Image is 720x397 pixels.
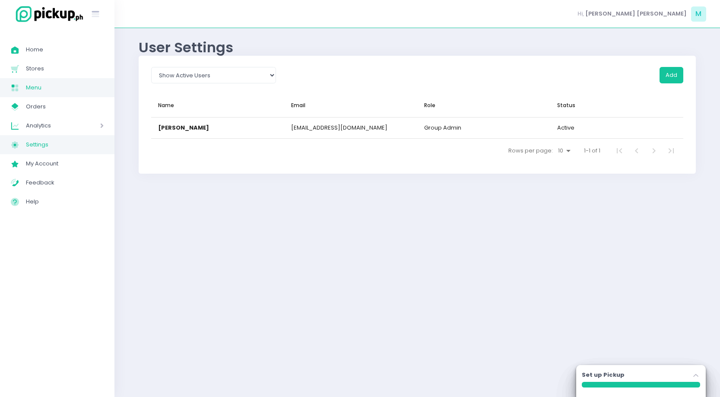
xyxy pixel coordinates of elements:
[26,139,104,150] span: Settings
[26,101,104,112] span: Orders
[584,146,600,155] span: 1-1 of 1
[139,39,696,56] div: User Settings
[291,103,305,108] div: Email
[582,371,625,379] label: Set up Pickup
[11,5,84,23] img: logo
[26,120,76,131] span: Analytics
[158,103,174,108] div: Name
[557,124,574,132] div: Active
[663,142,680,159] button: Last Page
[660,67,683,83] button: Add
[424,103,435,108] div: Role
[555,146,574,156] select: Rows per page:
[26,82,104,93] span: Menu
[26,177,104,188] span: Feedback
[508,146,553,155] span: Rows per page:
[158,124,209,132] div: [PERSON_NAME]
[577,10,584,18] span: Hi,
[585,10,687,18] span: [PERSON_NAME] [PERSON_NAME]
[291,124,387,132] div: [EMAIL_ADDRESS][DOMAIN_NAME]
[611,142,628,159] button: First Page
[691,6,706,22] span: M
[26,158,104,169] span: My Account
[645,142,663,159] button: Next Page
[26,44,104,55] span: Home
[557,103,575,108] div: Status
[26,196,104,207] span: Help
[628,142,645,159] button: Previous Page
[424,124,461,132] span: group admin
[26,63,104,74] span: Stores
